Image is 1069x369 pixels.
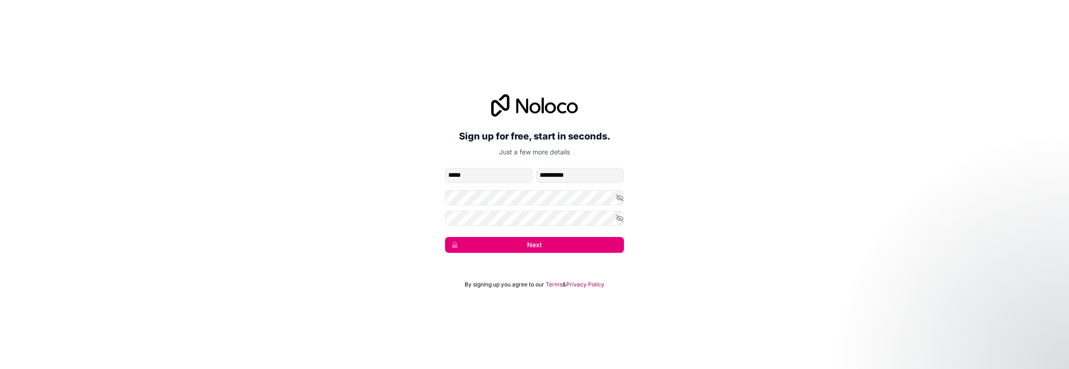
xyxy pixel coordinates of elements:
button: Next [445,237,624,253]
a: Privacy Policy [566,281,604,288]
input: Password [445,190,624,205]
p: Just a few more details [445,147,624,157]
input: Confirm password [445,211,624,226]
h2: Sign up for free, start in seconds. [445,128,624,145]
iframe: Intercom notifications message [883,299,1069,364]
span: By signing up you agree to our [465,281,544,288]
input: family-name [536,168,624,183]
input: given-name [445,168,533,183]
span: & [562,281,566,288]
a: Terms [546,281,562,288]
